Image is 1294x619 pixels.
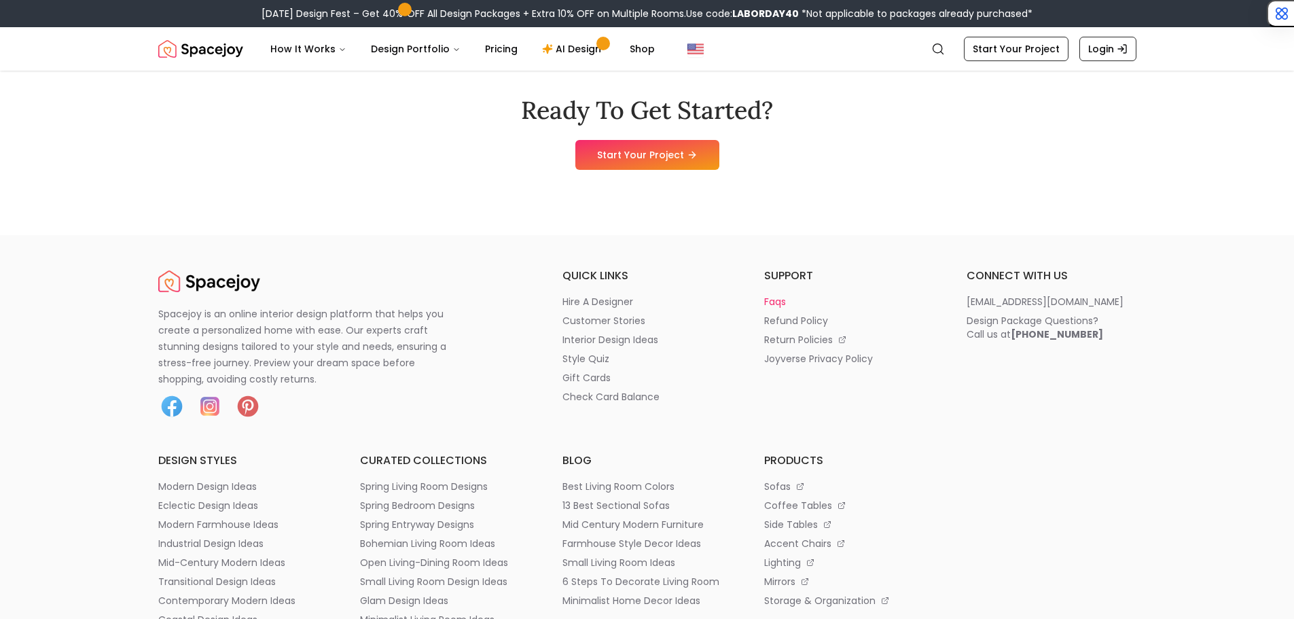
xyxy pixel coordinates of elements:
img: Spacejoy Logo [158,268,260,295]
a: farmhouse style decor ideas [562,537,732,550]
p: eclectic design ideas [158,499,258,512]
p: coffee tables [764,499,832,512]
h6: connect with us [967,268,1136,284]
b: LABORDAY40 [732,7,799,20]
p: spring living room designs [360,480,488,493]
p: Spacejoy is an online interior design platform that helps you create a personalized home with eas... [158,306,463,387]
b: [PHONE_NUMBER] [1011,328,1103,341]
a: glam design ideas [360,594,530,607]
a: industrial design ideas [158,537,328,550]
p: contemporary modern ideas [158,594,295,607]
a: faqs [764,295,934,308]
p: mid-century modern ideas [158,556,285,569]
a: open living-dining room ideas [360,556,530,569]
p: best living room colors [562,480,675,493]
button: How It Works [259,35,357,63]
div: Design Package Questions? Call us at [967,314,1103,341]
a: Spacejoy [158,268,260,295]
a: gift cards [562,371,732,385]
p: [EMAIL_ADDRESS][DOMAIN_NAME] [967,295,1124,308]
a: modern design ideas [158,480,328,493]
p: open living-dining room ideas [360,556,508,569]
a: check card balance [562,390,732,404]
p: accent chairs [764,537,831,550]
a: small living room ideas [562,556,732,569]
nav: Main [259,35,666,63]
a: small living room design ideas [360,575,530,588]
a: eclectic design ideas [158,499,328,512]
button: Design Portfolio [360,35,471,63]
p: faqs [764,295,786,308]
a: bohemian living room ideas [360,537,530,550]
p: refund policy [764,314,828,328]
img: Pinterest icon [234,393,262,420]
p: transitional design ideas [158,575,276,588]
p: interior design ideas [562,333,658,347]
p: lighting [764,556,801,569]
a: mirrors [764,575,934,588]
p: hire a designer [562,295,633,308]
h6: quick links [562,268,732,284]
a: hire a designer [562,295,732,308]
p: mirrors [764,575,795,588]
a: Spacejoy [158,35,243,63]
h6: curated collections [360,453,530,469]
p: small living room design ideas [360,575,507,588]
p: 6 steps to decorate living room [562,575,719,588]
h6: support [764,268,934,284]
a: accent chairs [764,537,934,550]
p: spring entryway designs [360,518,474,531]
a: interior design ideas [562,333,732,347]
a: Pricing [474,35,528,63]
a: modern farmhouse ideas [158,518,328,531]
h2: Ready To Get Started? [521,96,773,124]
a: side tables [764,518,934,531]
p: bohemian living room ideas [360,537,495,550]
h6: blog [562,453,732,469]
h6: design styles [158,453,328,469]
a: transitional design ideas [158,575,328,588]
p: farmhouse style decor ideas [562,537,701,550]
a: 13 best sectional sofas [562,499,732,512]
a: Design Package Questions?Call us at[PHONE_NUMBER] [967,314,1136,341]
a: spring bedroom designs [360,499,530,512]
p: return policies [764,333,833,347]
a: Start Your Project [575,140,719,170]
img: Spacejoy Logo [158,35,243,63]
p: glam design ideas [360,594,448,607]
p: side tables [764,518,818,531]
a: customer stories [562,314,732,328]
a: [EMAIL_ADDRESS][DOMAIN_NAME] [967,295,1136,308]
img: Instagram icon [196,393,223,420]
p: style quiz [562,352,609,366]
p: modern design ideas [158,480,257,493]
a: 6 steps to decorate living room [562,575,732,588]
a: minimalist home decor ideas [562,594,732,607]
p: mid century modern furniture [562,518,704,531]
img: Facebook icon [158,393,185,420]
p: customer stories [562,314,645,328]
p: industrial design ideas [158,537,264,550]
a: Shop [619,35,666,63]
p: minimalist home decor ideas [562,594,700,607]
a: spring entryway designs [360,518,530,531]
a: coffee tables [764,499,934,512]
p: sofas [764,480,791,493]
a: best living room colors [562,480,732,493]
a: Start Your Project [964,37,1068,61]
a: spring living room designs [360,480,530,493]
a: refund policy [764,314,934,328]
p: gift cards [562,371,611,385]
span: Use code: [686,7,799,20]
a: joyverse privacy policy [764,352,934,366]
p: joyverse privacy policy [764,352,873,366]
h6: products [764,453,934,469]
a: mid-century modern ideas [158,556,328,569]
p: spring bedroom designs [360,499,475,512]
div: [DATE] Design Fest – Get 40% OFF All Design Packages + Extra 10% OFF on Multiple Rooms. [262,7,1032,20]
p: storage & organization [764,594,876,607]
a: sofas [764,480,934,493]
